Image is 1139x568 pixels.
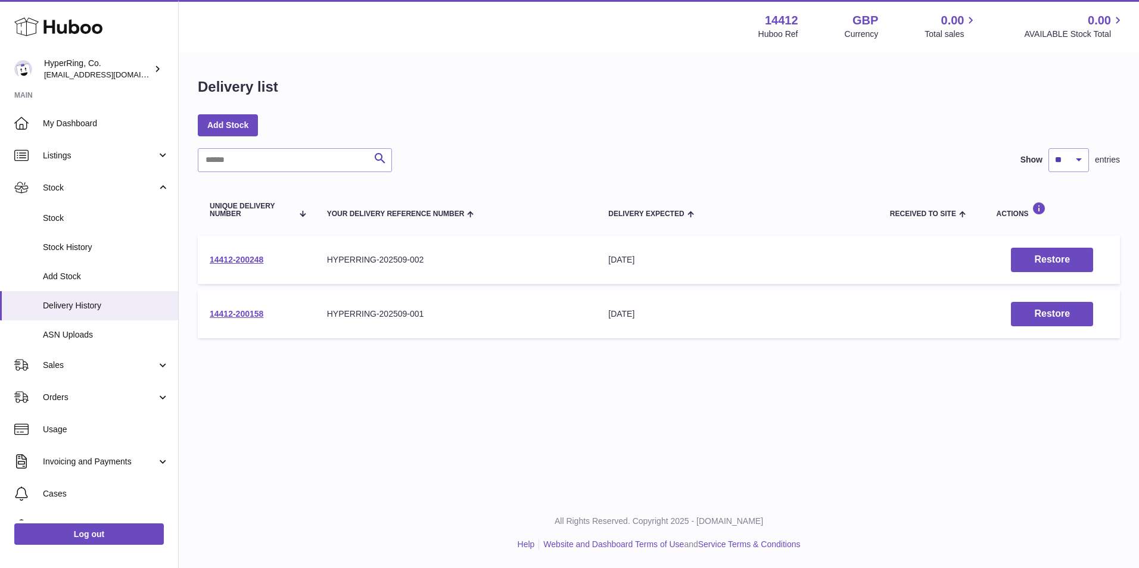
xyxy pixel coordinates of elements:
[43,488,169,500] span: Cases
[608,308,866,320] div: [DATE]
[941,13,964,29] span: 0.00
[43,118,169,129] span: My Dashboard
[1095,154,1120,166] span: entries
[43,271,169,282] span: Add Stock
[543,539,684,549] a: Website and Dashboard Terms of Use
[14,523,164,545] a: Log out
[852,13,878,29] strong: GBP
[43,392,157,403] span: Orders
[518,539,535,549] a: Help
[1024,29,1125,40] span: AVAILABLE Stock Total
[1011,248,1093,272] button: Restore
[43,300,169,311] span: Delivery History
[43,213,169,224] span: Stock
[925,29,978,40] span: Total sales
[43,329,169,341] span: ASN Uploads
[210,255,263,264] a: 14412-200248
[44,70,175,79] span: [EMAIL_ADDRESS][DOMAIN_NAME]
[14,60,32,78] img: internalAdmin-14412@internal.huboo.com
[43,242,169,253] span: Stock History
[608,254,866,266] div: [DATE]
[539,539,800,550] li: and
[845,29,879,40] div: Currency
[43,182,157,194] span: Stock
[327,254,585,266] div: HYPERRING-202509-002
[1011,302,1093,326] button: Restore
[925,13,978,40] a: 0.00 Total sales
[890,210,956,218] span: Received to Site
[327,308,585,320] div: HYPERRING-202509-001
[997,202,1108,218] div: Actions
[44,58,151,80] div: HyperRing, Co.
[765,13,798,29] strong: 14412
[43,456,157,467] span: Invoicing and Payments
[43,424,169,435] span: Usage
[758,29,798,40] div: Huboo Ref
[210,202,292,218] span: Unique Delivery Number
[1020,154,1042,166] label: Show
[327,210,465,218] span: Your Delivery Reference Number
[198,77,278,96] h1: Delivery list
[198,114,258,136] a: Add Stock
[1088,13,1111,29] span: 0.00
[210,309,263,319] a: 14412-200158
[1024,13,1125,40] a: 0.00 AVAILABLE Stock Total
[188,516,1129,527] p: All Rights Reserved. Copyright 2025 - [DOMAIN_NAME]
[608,210,684,218] span: Delivery Expected
[43,360,157,371] span: Sales
[698,539,801,549] a: Service Terms & Conditions
[43,150,157,161] span: Listings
